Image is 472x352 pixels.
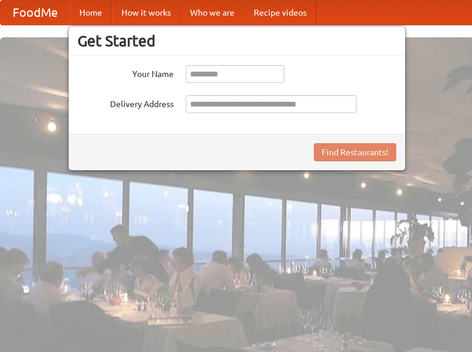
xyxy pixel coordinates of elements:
[180,1,244,25] a: Who we are
[78,95,174,110] label: Delivery Address
[78,65,174,80] label: Your Name
[70,1,112,25] a: Home
[78,32,396,50] h3: Get Started
[1,1,70,25] a: FoodMe
[314,143,396,161] button: Find Restaurants!
[244,1,316,25] a: Recipe videos
[112,1,180,25] a: How it works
